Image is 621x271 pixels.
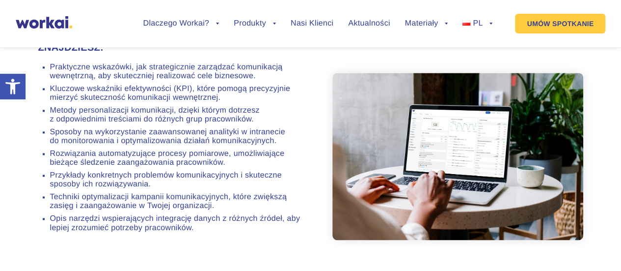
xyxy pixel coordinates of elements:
[143,20,219,28] a: Dlaczego Workai?
[473,19,483,28] span: PL
[50,171,311,189] li: Przykłady konkretnych problemów komunikacyjnych i skuteczne sposoby ich rozwiązywania.
[102,100,172,110] a: Polityką prywatności
[405,20,448,28] a: Materiały
[234,20,276,28] a: Produkty
[291,20,333,28] a: Nasi Klienci
[147,12,291,31] input: Twoje nazwisko
[50,214,311,232] li: Opis narzędzi wspierających integrację danych z różnych źródeł, aby lepiej zrozumieć potrzeby pra...
[12,156,75,166] p: wiadomości email
[50,150,311,167] li: Rozwiązania automatyzujące procesy pomiarowe, umożliwiające bieżące śledzenie zaangażowania praco...
[3,100,87,110] a: Warunkami użytkowania
[50,63,311,81] li: Praktyczne wskazówki, jak strategicznie zarządzać komunikacją wewnętrzną, aby skuteczniej realizo...
[515,14,605,33] a: UMÓW SPOTKANIE
[50,85,311,102] li: Kluczowe wskaźniki efektywności (KPI), które pomogą precyzyjnie mierzyć skuteczność komunikacji w...
[50,128,311,146] li: Sposoby na wykorzystanie zaawansowanej analityki w intranecie do monitorowania i optymalizowania ...
[38,28,243,53] span: Nasz ebook to 40 stron na których znajdziesz:
[348,20,390,28] a: Aktualności
[2,158,9,164] input: wiadomości email*
[462,20,492,28] a: PL
[50,106,311,124] li: Metody personalizacji komunikacji, dzięki którym dotrzesz z odpowiednimi treściami do różnych gru...
[50,193,311,211] li: Techniki optymalizacji kampanii komunikacyjnych, które zwiększą zasięg i zaangażowanie w Twojej o...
